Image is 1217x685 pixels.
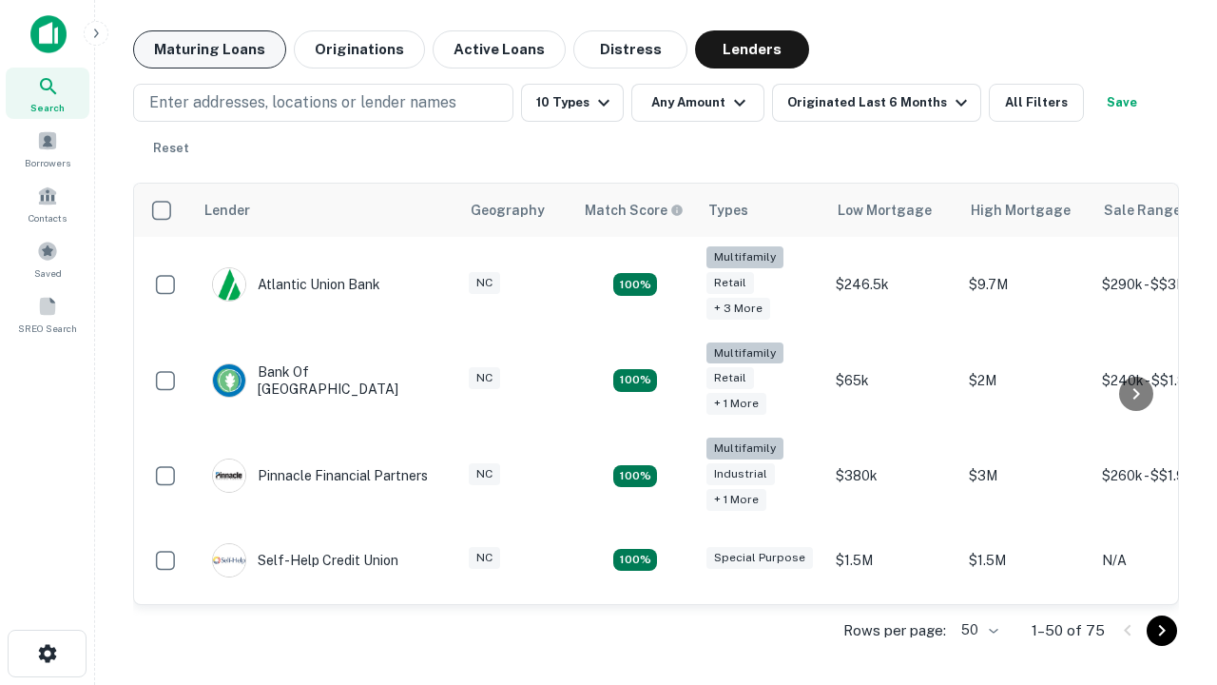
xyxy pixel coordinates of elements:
div: NC [469,367,500,389]
div: Multifamily [706,342,783,364]
div: NC [469,547,500,569]
span: Borrowers [25,155,70,170]
img: picture [213,544,245,577]
img: picture [213,460,245,492]
div: Types [708,199,748,222]
div: Retail [706,272,754,294]
th: Geography [459,184,573,237]
div: Atlantic Union Bank [212,267,380,302]
th: Lender [193,184,459,237]
div: Lender [204,199,250,222]
div: + 1 more [706,489,766,511]
button: Originations [294,30,425,68]
p: Rows per page: [843,619,946,642]
th: Capitalize uses an advanced AI algorithm to match your search with the best lender. The match sco... [573,184,697,237]
div: Low Mortgage [838,199,932,222]
td: $246.5k [826,237,959,333]
div: Matching Properties: 11, hasApolloMatch: undefined [613,549,657,572]
a: Contacts [6,178,89,229]
div: + 3 more [706,298,770,320]
div: Originated Last 6 Months [787,91,973,114]
div: Industrial [706,463,775,485]
button: 10 Types [521,84,624,122]
th: Low Mortgage [826,184,959,237]
td: $2M [959,333,1092,429]
span: Search [30,100,65,115]
a: Borrowers [6,123,89,174]
td: $9.7M [959,237,1092,333]
td: $1.5M [826,524,959,597]
img: picture [213,364,245,397]
div: Capitalize uses an advanced AI algorithm to match your search with the best lender. The match sco... [585,200,684,221]
td: $1.5M [959,524,1092,597]
button: Reset [141,129,202,167]
a: Saved [6,233,89,284]
div: 50 [954,616,1001,644]
button: Any Amount [631,84,764,122]
th: High Mortgage [959,184,1092,237]
td: $380k [826,428,959,524]
button: Distress [573,30,687,68]
span: SREO Search [18,321,77,336]
button: All Filters [989,84,1084,122]
div: Multifamily [706,438,783,460]
button: Maturing Loans [133,30,286,68]
div: Geography [471,199,545,222]
button: Enter addresses, locations or lender names [133,84,513,122]
button: Go to next page [1147,616,1177,646]
img: picture [213,268,245,301]
div: Matching Properties: 10, hasApolloMatch: undefined [613,273,657,296]
div: High Mortgage [971,199,1071,222]
div: Special Purpose [706,547,813,569]
div: NC [469,272,500,294]
img: capitalize-icon.png [30,15,67,53]
div: + 1 more [706,393,766,415]
button: Lenders [695,30,809,68]
th: Types [697,184,826,237]
div: NC [469,463,500,485]
div: Sale Range [1104,199,1181,222]
div: Matching Properties: 13, hasApolloMatch: undefined [613,465,657,488]
p: Enter addresses, locations or lender names [149,91,456,114]
a: Search [6,68,89,119]
button: Originated Last 6 Months [772,84,981,122]
div: Pinnacle Financial Partners [212,459,428,493]
h6: Match Score [585,200,680,221]
button: Active Loans [433,30,566,68]
span: Contacts [29,210,67,225]
div: Multifamily [706,246,783,268]
td: $3M [959,428,1092,524]
td: $65k [826,333,959,429]
div: Self-help Credit Union [212,543,398,577]
button: Save your search to get updates of matches that match your search criteria. [1091,84,1152,122]
div: Retail [706,367,754,389]
a: SREO Search [6,288,89,340]
p: 1–50 of 75 [1032,619,1105,642]
div: Matching Properties: 17, hasApolloMatch: undefined [613,369,657,392]
div: Bank Of [GEOGRAPHIC_DATA] [212,363,440,398]
span: Saved [34,265,62,281]
iframe: Chat Widget [1122,533,1217,624]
